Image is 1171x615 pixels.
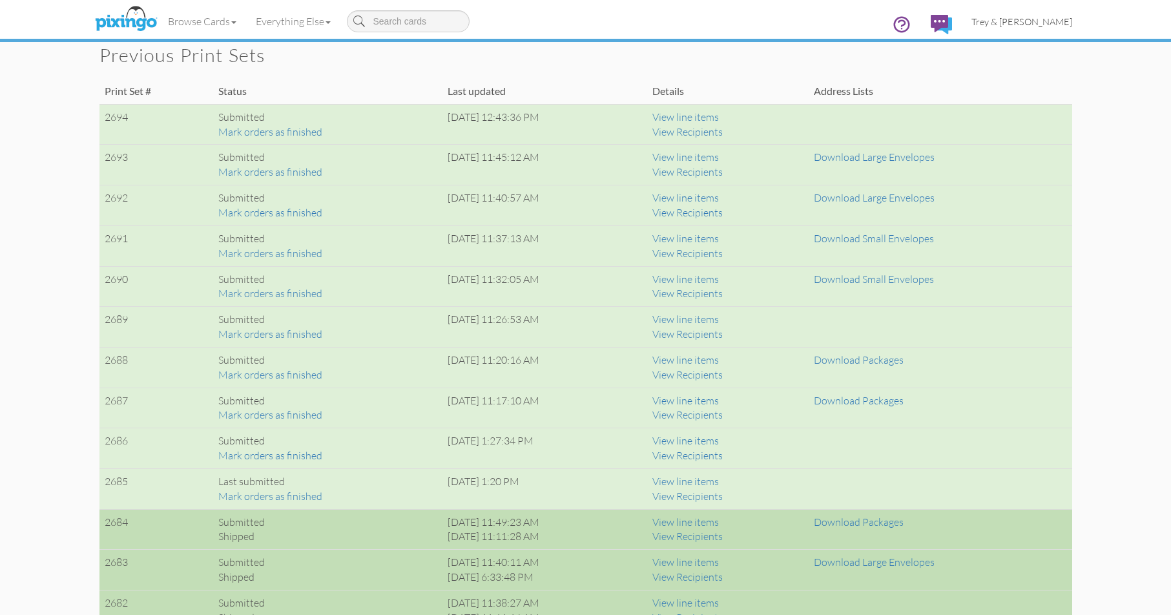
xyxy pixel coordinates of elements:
a: Trey & [PERSON_NAME] [962,5,1082,38]
div: [DATE] 1:27:34 PM [448,433,642,448]
div: [DATE] 11:20:16 AM [448,353,642,368]
a: View Recipients [652,247,723,260]
td: 2689 [99,307,213,348]
div: [DATE] 1:20 PM [448,474,642,489]
td: 2690 [99,266,213,307]
div: [DATE] 6:33:48 PM [448,570,642,585]
a: View Recipients [652,449,723,462]
div: Submitted [218,110,437,125]
td: 2688 [99,347,213,388]
td: 2691 [99,225,213,266]
a: Mark orders as finished [218,449,322,462]
td: Status [213,79,442,104]
a: Mark orders as finished [218,287,322,300]
div: [DATE] 11:11:28 AM [448,529,642,544]
div: [DATE] 11:26:53 AM [448,312,642,327]
a: Mark orders as finished [218,490,322,503]
a: View line items [652,434,719,447]
a: Download Packages [814,516,904,528]
div: Submitted [218,433,437,448]
a: View Recipients [652,125,723,138]
div: [DATE] 12:43:36 PM [448,110,642,125]
a: View Recipients [652,570,723,583]
a: View line items [652,353,719,366]
a: Download Packages [814,353,904,366]
input: Search cards [347,10,470,32]
a: View Recipients [652,408,723,421]
td: 2693 [99,145,213,185]
a: Mark orders as finished [218,125,322,138]
a: View line items [652,556,719,568]
a: View line items [652,394,719,407]
div: Submitted [218,312,437,327]
a: View line items [652,273,719,286]
div: Shipped [218,529,437,544]
div: Submitted [218,272,437,287]
a: Mark orders as finished [218,247,322,260]
td: Print Set # [99,79,213,104]
img: pixingo logo [92,3,160,36]
a: View line items [652,516,719,528]
a: Download Packages [814,394,904,407]
td: 2683 [99,550,213,590]
div: [DATE] 11:49:23 AM [448,515,642,530]
td: 2685 [99,468,213,509]
div: Submitted [218,231,437,246]
a: View line items [652,151,719,163]
a: View Recipients [652,368,723,381]
div: Submitted [218,515,437,530]
a: View Recipients [652,490,723,503]
div: Shipped [218,570,437,585]
a: View Recipients [652,165,723,178]
a: Download Small Envelopes [814,232,934,245]
div: [DATE] 11:40:57 AM [448,191,642,205]
a: View line items [652,232,719,245]
a: Mark orders as finished [218,206,322,219]
a: Mark orders as finished [218,368,322,381]
a: Everything Else [246,5,340,37]
a: View Recipients [652,206,723,219]
div: [DATE] 11:40:11 AM [448,555,642,570]
img: comments.svg [931,15,952,34]
td: 2687 [99,388,213,428]
div: [DATE] 11:17:10 AM [448,393,642,408]
h2: Previous print sets [99,45,1059,66]
a: Download Small Envelopes [814,273,934,286]
a: View line items [652,596,719,609]
a: Download Large Envelopes [814,556,935,568]
td: 2684 [99,509,213,550]
div: [DATE] 11:38:27 AM [448,596,642,610]
a: Mark orders as finished [218,165,322,178]
a: Browse Cards [158,5,246,37]
div: [DATE] 11:37:13 AM [448,231,642,246]
div: [DATE] 11:45:12 AM [448,150,642,165]
a: View line items [652,110,719,123]
div: Submitted [218,150,437,165]
td: Last updated [442,79,647,104]
td: 2692 [99,185,213,226]
a: View line items [652,313,719,326]
a: Download Large Envelopes [814,151,935,163]
div: Submitted [218,191,437,205]
td: 2686 [99,428,213,469]
td: 2694 [99,104,213,145]
a: View Recipients [652,287,723,300]
div: Last submitted [218,474,437,489]
a: View Recipients [652,530,723,543]
a: Mark orders as finished [218,408,322,421]
a: Mark orders as finished [218,328,322,340]
div: Submitted [218,393,437,408]
a: View line items [652,475,719,488]
span: Trey & [PERSON_NAME] [971,16,1072,27]
div: Submitted [218,555,437,570]
div: Submitted [218,596,437,610]
a: View line items [652,191,719,204]
td: Details [647,79,809,104]
div: Submitted [218,353,437,368]
div: [DATE] 11:32:05 AM [448,272,642,287]
a: Download Large Envelopes [814,191,935,204]
a: View Recipients [652,328,723,340]
td: Address Lists [809,79,1072,104]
